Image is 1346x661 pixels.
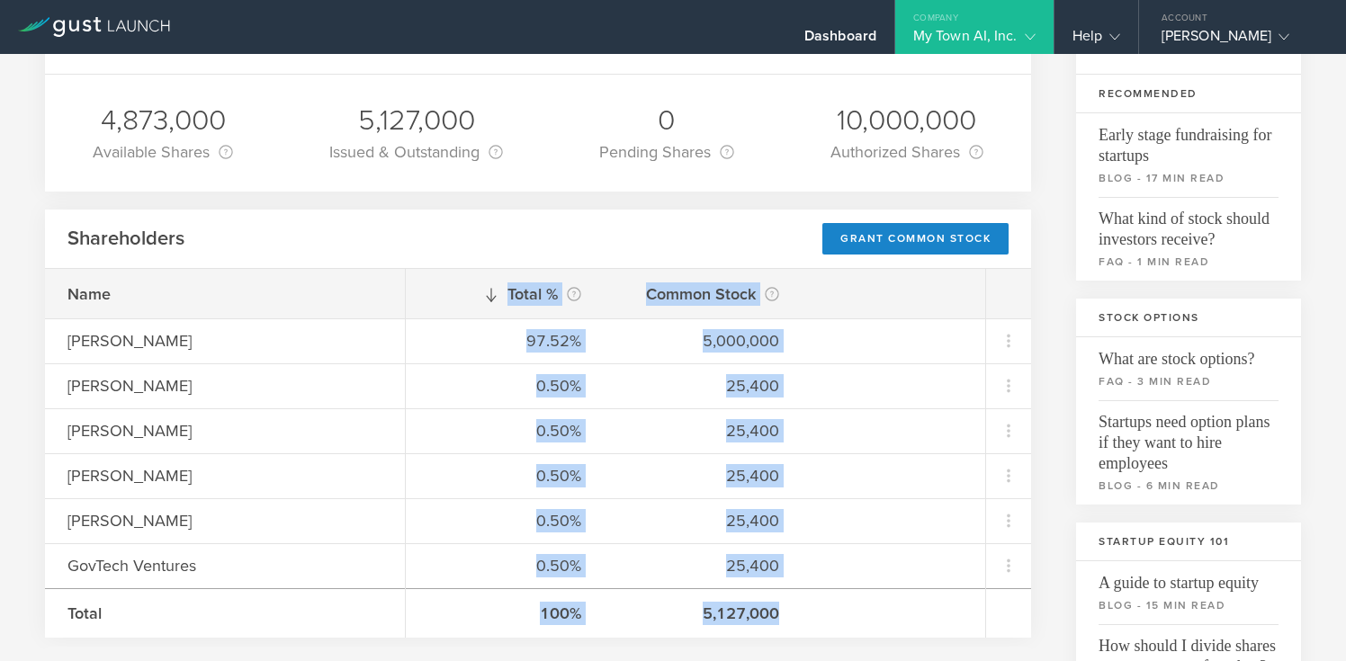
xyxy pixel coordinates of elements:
[626,281,779,307] div: Common Stock
[67,329,382,353] div: [PERSON_NAME]
[822,223,1009,255] div: Grant Common Stock
[93,102,233,139] div: 4,873,000
[599,102,734,139] div: 0
[1076,299,1301,337] h3: Stock Options
[1099,170,1279,186] small: blog - 17 min read
[1076,400,1301,505] a: Startups need option plans if they want to hire employeesblog - 6 min read
[428,281,581,307] div: Total %
[626,509,779,532] div: 25,400
[428,329,581,353] div: 97.52%
[1076,197,1301,281] a: What kind of stock should investors receive?faq - 1 min read
[1099,597,1279,613] small: blog - 15 min read
[626,419,779,442] div: 25,400
[329,139,503,165] div: Issued & Outstanding
[428,554,581,577] div: 0.50%
[1076,75,1301,113] h3: Recommended
[67,464,382,487] div: [PERSON_NAME]
[1099,254,1279,270] small: faq - 1 min read
[1099,561,1279,594] span: A guide to startup equity
[804,27,876,54] div: Dashboard
[428,374,581,397] div: 0.50%
[1099,197,1279,250] span: What kind of stock should investors receive?
[1076,337,1301,400] a: What are stock options?faq - 3 min read
[428,602,581,625] div: 100%
[913,27,1036,54] div: My Town AI, Inc.
[626,329,779,353] div: 5,000,000
[67,509,382,532] div: [PERSON_NAME]
[626,602,779,625] div: 5,127,000
[1072,27,1120,54] div: Help
[599,139,734,165] div: Pending Shares
[1076,561,1301,624] a: A guide to startup equityblog - 15 min read
[1099,113,1279,166] span: Early stage fundraising for startups
[1099,400,1279,474] span: Startups need option plans if they want to hire employees
[626,554,779,577] div: 25,400
[67,226,184,252] h2: Shareholders
[428,419,581,442] div: 0.50%
[626,464,779,487] div: 25,400
[1076,523,1301,561] h3: Startup Equity 101
[67,554,382,577] div: GovTech Ventures
[1076,113,1301,197] a: Early stage fundraising for startupsblog - 17 min read
[1099,373,1279,389] small: faq - 3 min read
[1099,337,1279,370] span: What are stock options?
[428,509,581,532] div: 0.50%
[1099,478,1279,494] small: blog - 6 min read
[830,102,983,139] div: 10,000,000
[67,602,382,625] div: Total
[428,464,581,487] div: 0.50%
[626,374,779,397] div: 25,400
[67,419,382,442] div: [PERSON_NAME]
[67,374,382,397] div: [PERSON_NAME]
[329,102,503,139] div: 5,127,000
[830,139,983,165] div: Authorized Shares
[1162,27,1315,54] div: [PERSON_NAME]
[67,282,382,306] div: Name
[93,139,233,165] div: Available Shares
